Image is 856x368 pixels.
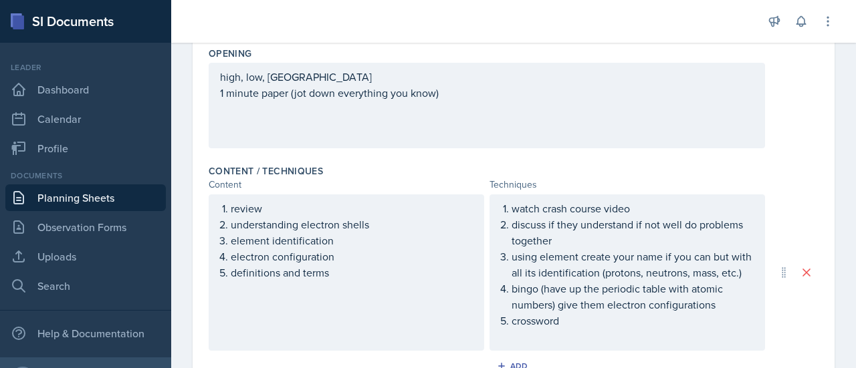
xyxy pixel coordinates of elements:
[512,216,754,248] p: discuss if they understand if not well do problems together
[5,106,166,132] a: Calendar
[512,200,754,216] p: watch crash course video
[512,281,754,313] p: bingo (have up the periodic table with atomic numbers) give them electron configurations
[231,200,473,216] p: review
[512,248,754,281] p: using element create your name if you can but with all its identification (protons, neutrons, mas...
[5,170,166,182] div: Documents
[231,216,473,232] p: understanding electron shells
[5,184,166,211] a: Planning Sheets
[5,214,166,240] a: Observation Forms
[231,232,473,248] p: element identification
[5,320,166,347] div: Help & Documentation
[5,243,166,270] a: Uploads
[209,164,323,178] label: Content / Techniques
[512,313,754,329] p: crossword
[5,61,166,73] div: Leader
[209,47,251,60] label: Opening
[220,85,754,101] p: 1 minute paper (jot down everything you know)
[220,69,754,85] p: high, low, [GEOGRAPHIC_DATA]
[231,264,473,281] p: definitions and terms
[490,178,765,192] div: Techniques
[5,135,166,162] a: Profile
[5,76,166,103] a: Dashboard
[5,272,166,299] a: Search
[231,248,473,264] p: electron configuration
[209,178,484,192] div: Content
